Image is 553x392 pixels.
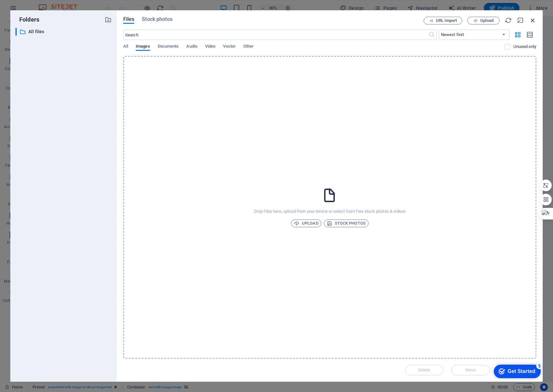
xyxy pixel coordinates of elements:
[142,15,172,23] span: Stock photos
[5,3,52,17] div: Get Started 5 items remaining, 0% complete
[424,17,462,24] button: URL import
[28,28,100,35] p: All files
[15,15,39,24] p: Folders
[186,42,197,51] span: Audio
[19,7,47,13] div: Get Started
[243,42,254,51] span: Other
[480,19,493,23] span: Upload
[517,17,524,24] i: Minimize
[123,30,428,40] input: Search
[505,17,512,24] i: Reload
[223,42,236,51] span: Vector
[15,28,17,36] div: ​
[123,42,128,51] span: All
[294,219,318,227] span: Upload
[327,219,366,227] span: Stock photos
[158,42,179,51] span: Documents
[436,19,457,23] span: URL import
[205,42,215,51] span: Video
[513,44,536,50] p: Displays only files that are not in use on the website. Files added during this session can still...
[467,17,500,24] button: Upload
[254,209,406,214] p: Drop files here, upload from your device or select from free stock photos & videos
[123,15,135,23] span: Files
[291,219,321,227] button: Upload
[324,219,369,227] button: Stock photos
[136,42,150,51] span: Images
[48,1,54,8] div: 5
[105,16,112,23] i: Create new folder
